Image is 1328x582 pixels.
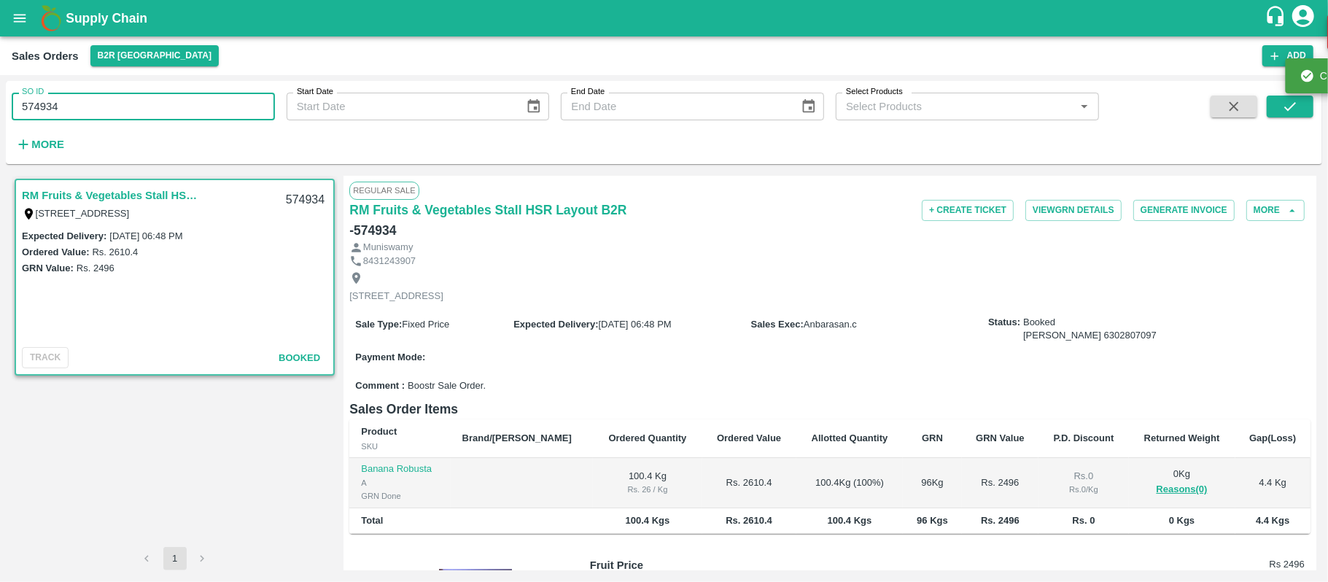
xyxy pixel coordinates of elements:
[808,476,892,490] div: 100.4 Kg ( 100 %)
[988,316,1020,330] label: Status:
[355,319,402,330] label: Sale Type :
[1256,515,1289,526] b: 4.4 Kgs
[109,230,182,241] label: [DATE] 06:48 PM
[593,458,702,508] td: 100.4 Kg
[12,47,79,66] div: Sales Orders
[349,200,626,220] a: RM Fruits & Vegetables Stall HSR Layout B2R
[1023,316,1157,343] span: Booked
[36,208,130,219] label: [STREET_ADDRESS]
[363,241,413,255] p: Muniswamy
[1075,97,1094,116] button: Open
[605,483,690,496] div: Rs. 26 / Kg
[922,200,1014,221] button: + Create Ticket
[402,319,449,330] span: Fixed Price
[408,379,486,393] span: Boostr Sale Order.
[828,515,872,526] b: 100.4 Kgs
[1023,329,1157,343] div: [PERSON_NAME] 6302807097
[609,432,687,443] b: Ordered Quantity
[1290,3,1316,34] div: account of current user
[1246,200,1305,221] button: More
[915,476,950,490] div: 96 Kg
[812,432,888,443] b: Allotted Quantity
[513,319,598,330] label: Expected Delivery :
[3,1,36,35] button: open drawer
[92,247,138,257] label: Rs. 2610.4
[12,132,68,157] button: More
[361,462,438,476] p: Banana Robusta
[12,93,275,120] input: Enter SO ID
[1265,5,1290,31] div: customer-support
[561,93,788,120] input: End Date
[751,319,804,330] label: Sales Exec :
[361,515,383,526] b: Total
[1186,557,1305,572] h6: Rs 2496
[1050,483,1117,496] div: Rs. 0 / Kg
[361,440,438,453] div: SKU
[355,379,405,393] label: Comment :
[349,182,419,199] span: Regular Sale
[1133,200,1235,221] button: Generate Invoice
[22,86,44,98] label: SO ID
[22,230,106,241] label: Expected Delivery :
[1144,432,1220,443] b: Returned Weight
[520,93,548,120] button: Choose date
[795,93,823,120] button: Choose date
[363,255,416,268] p: 8431243907
[66,8,1265,28] a: Supply Chain
[349,220,396,241] h6: - 574934
[279,352,320,363] span: Booked
[361,476,438,489] div: A
[717,432,781,443] b: Ordered Value
[922,432,943,443] b: GRN
[163,547,187,570] button: page 1
[626,515,670,526] b: 100.4 Kgs
[22,247,89,257] label: Ordered Value:
[66,11,147,26] b: Supply Chain
[599,319,672,330] span: [DATE] 06:48 PM
[355,352,425,362] label: Payment Mode :
[361,489,438,503] div: GRN Done
[571,86,605,98] label: End Date
[1249,432,1296,443] b: Gap(Loss)
[1235,458,1310,508] td: 4.4 Kg
[840,97,1071,116] input: Select Products
[297,86,333,98] label: Start Date
[1141,467,1224,497] div: 0 Kg
[462,432,572,443] b: Brand/[PERSON_NAME]
[1169,515,1195,526] b: 0 Kgs
[962,458,1039,508] td: Rs. 2496
[846,86,903,98] label: Select Products
[1072,515,1095,526] b: Rs. 0
[349,399,1310,419] h6: Sales Order Items
[31,139,64,150] strong: More
[702,458,796,508] td: Rs. 2610.4
[726,515,772,526] b: Rs. 2610.4
[361,426,397,437] b: Product
[917,515,948,526] b: 96 Kgs
[277,183,333,217] div: 574934
[1050,470,1117,484] div: Rs. 0
[90,45,219,66] button: Select DC
[77,263,114,273] label: Rs. 2496
[590,557,769,573] p: Fruit Price
[22,186,204,205] a: RM Fruits & Vegetables Stall HSR Layout B2R
[981,515,1020,526] b: Rs. 2496
[1141,481,1224,498] button: Reasons(0)
[287,93,514,120] input: Start Date
[1025,200,1122,221] button: ViewGRN Details
[36,4,66,33] img: logo
[804,319,857,330] span: Anbarasan.c
[22,263,74,273] label: GRN Value:
[976,432,1024,443] b: GRN Value
[1054,432,1114,443] b: P.D. Discount
[133,547,217,570] nav: pagination navigation
[349,290,443,303] p: [STREET_ADDRESS]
